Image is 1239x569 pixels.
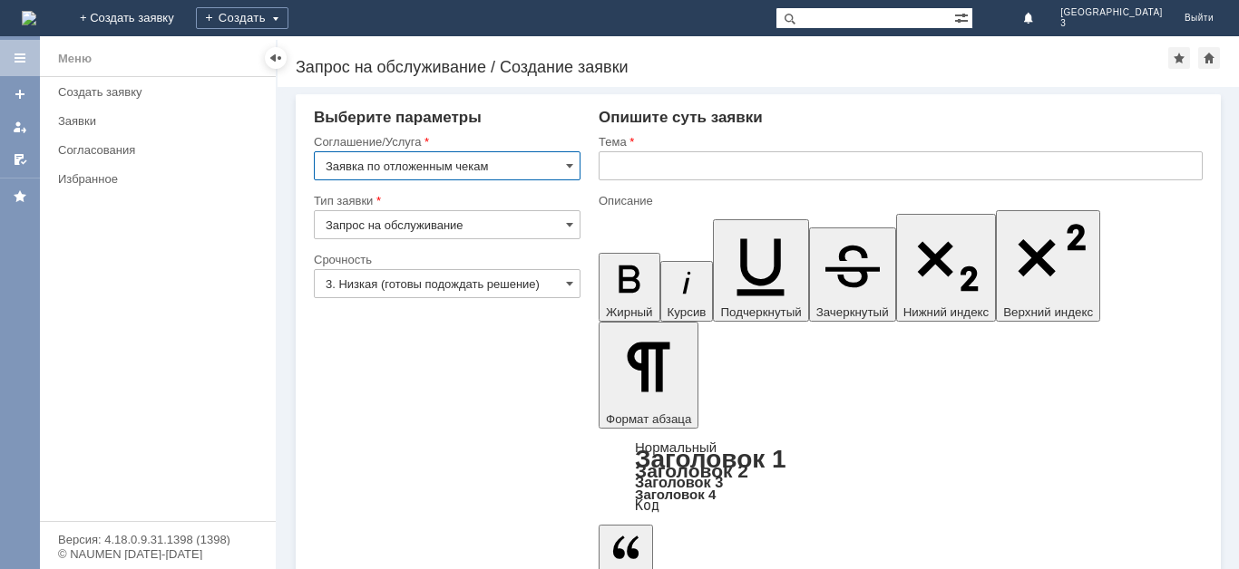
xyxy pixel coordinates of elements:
div: Соглашение/Услуга [314,136,577,148]
a: Согласования [51,136,272,164]
div: Тип заявки [314,195,577,207]
img: logo [22,11,36,25]
span: Формат абзаца [606,412,691,426]
button: Зачеркнутый [809,227,896,322]
span: Курсив [668,305,707,319]
a: Создать заявку [51,78,272,106]
div: Описание [599,195,1199,207]
a: Нормальный [635,439,717,455]
button: Жирный [599,253,660,322]
a: Заявки [51,107,272,135]
span: Верхний индекс [1003,305,1093,319]
button: Нижний индекс [896,214,997,322]
a: Заголовок 1 [635,445,786,473]
a: Мои заявки [5,112,34,141]
div: Сделать домашней страницей [1198,47,1220,69]
button: Верхний индекс [996,210,1100,322]
a: Создать заявку [5,80,34,109]
button: Подчеркнутый [713,219,808,322]
div: Согласования [58,143,265,157]
div: Создать заявку [58,85,265,99]
span: [GEOGRAPHIC_DATA] [1060,7,1163,18]
div: Избранное [58,172,245,186]
div: Формат абзаца [599,441,1203,512]
div: Меню [58,48,92,70]
div: Тема [599,136,1199,148]
div: © NAUMEN [DATE]-[DATE] [58,548,258,560]
a: Код [635,497,659,514]
span: Опишите суть заявки [599,109,763,126]
div: Версия: 4.18.0.9.31.1398 (1398) [58,534,258,545]
button: Курсив [660,261,714,322]
span: Подчеркнутый [720,305,801,319]
button: Формат абзаца [599,322,698,429]
div: Скрыть меню [265,47,287,69]
div: Создать [196,7,288,29]
span: Расширенный поиск [954,8,972,25]
div: Заявки [58,114,265,128]
span: 3 [1060,18,1163,29]
span: Жирный [606,305,653,319]
a: Заголовок 4 [635,487,716,502]
div: Добавить в избранное [1168,47,1190,69]
span: Выберите параметры [314,109,482,126]
span: Нижний индекс [903,305,990,319]
div: Запрос на обслуживание / Создание заявки [296,58,1168,76]
div: Срочность [314,254,577,265]
a: Заголовок 3 [635,474,723,490]
a: Заголовок 2 [635,460,748,481]
a: Перейти на домашнюю страницу [22,11,36,25]
a: Мои согласования [5,145,34,174]
span: Зачеркнутый [816,305,889,319]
